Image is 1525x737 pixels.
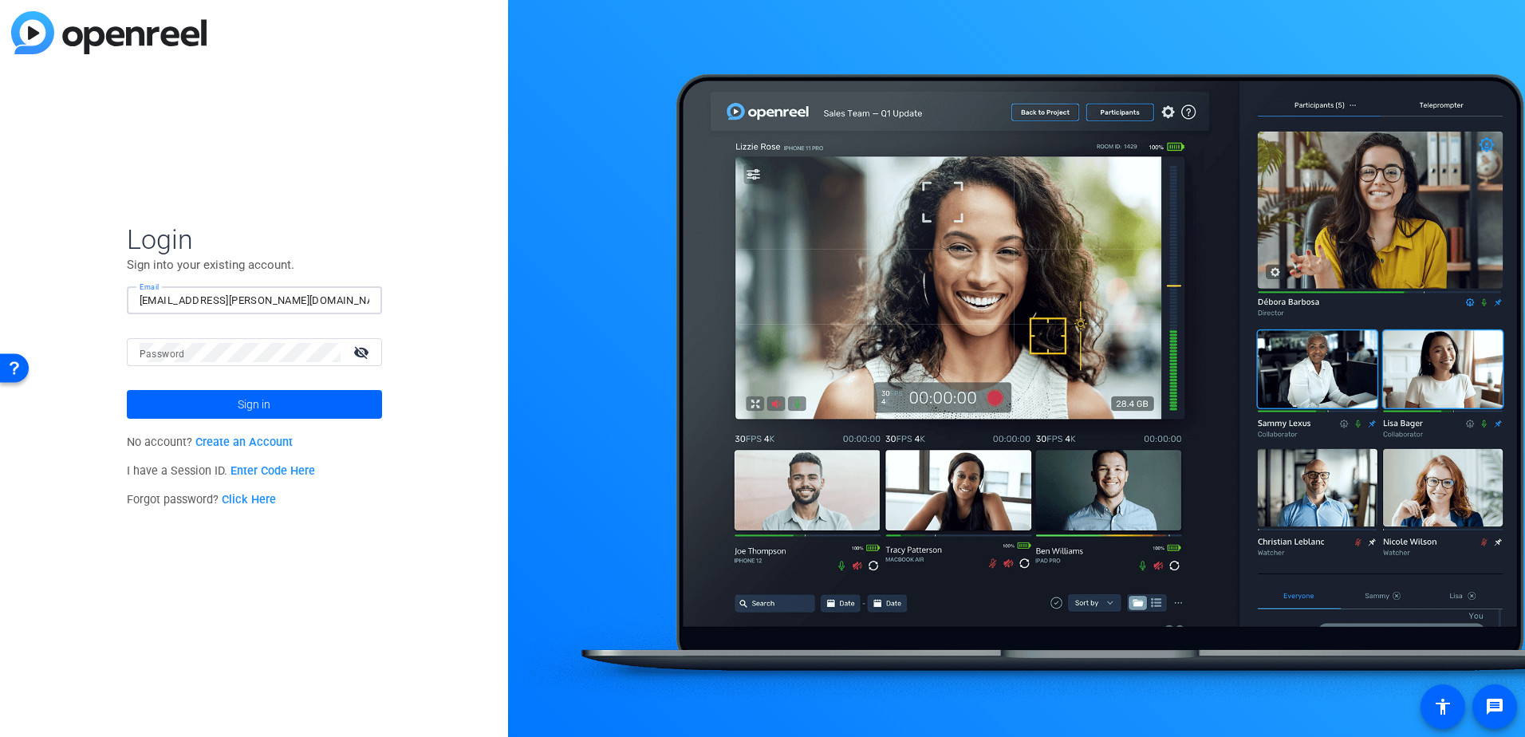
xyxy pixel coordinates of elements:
mat-icon: visibility_off [344,341,382,364]
a: Enter Code Here [231,464,315,478]
a: Click Here [222,493,276,506]
input: Enter Email Address [140,291,369,310]
a: Create an Account [195,436,293,449]
span: Forgot password? [127,493,277,506]
mat-label: Email [140,282,160,291]
span: No account? [127,436,294,449]
img: blue-gradient.svg [11,11,207,54]
p: Sign into your existing account. [127,256,382,274]
span: Sign in [238,384,270,424]
span: Login [127,223,382,256]
button: Sign in [127,390,382,419]
span: I have a Session ID. [127,464,316,478]
mat-icon: accessibility [1433,697,1452,716]
mat-icon: message [1485,697,1504,716]
mat-label: Password [140,349,185,360]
